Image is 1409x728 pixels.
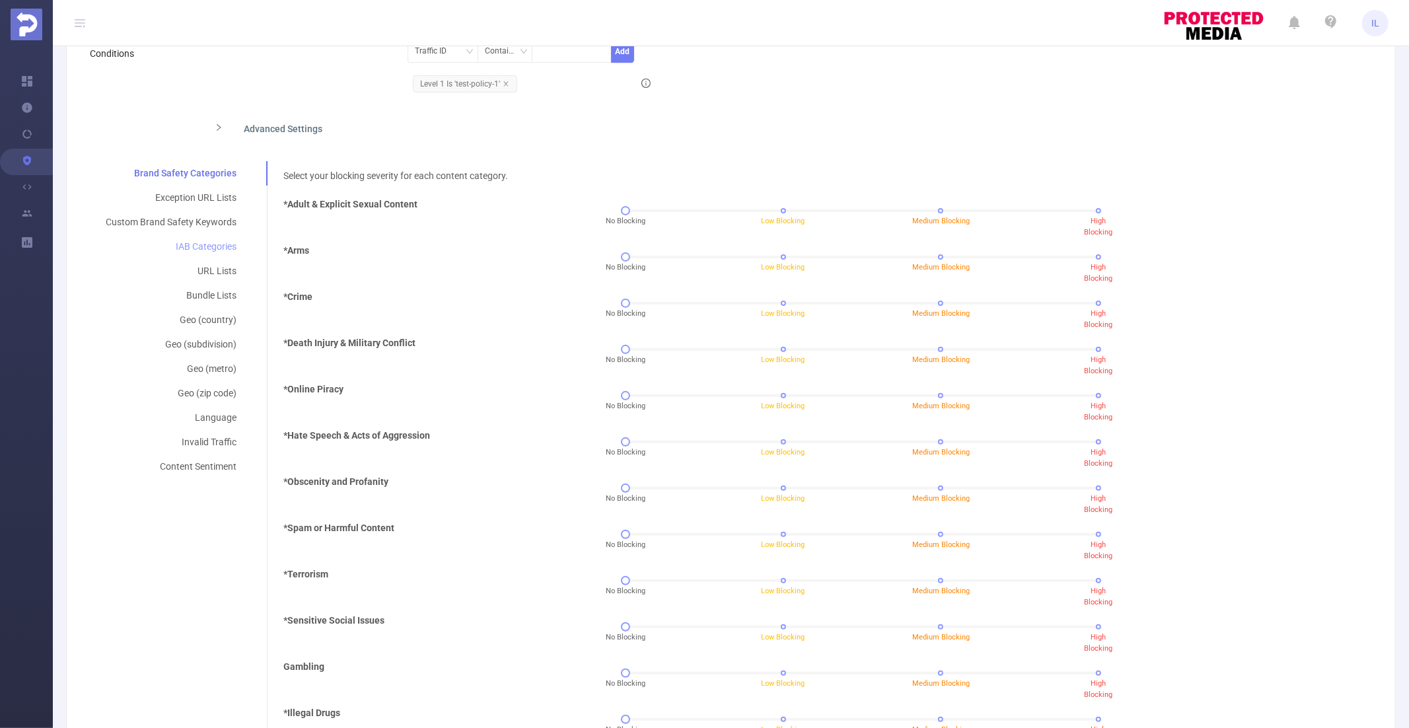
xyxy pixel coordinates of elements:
span: No Blocking [606,632,645,643]
div: Brand Safety Categories [90,161,252,186]
div: icon: rightAdvanced Settings [204,114,967,141]
b: *Arms [283,245,309,256]
span: Medium Blocking [912,217,970,225]
span: Low Blocking [762,679,805,688]
i: icon: info-circle [641,79,651,88]
span: No Blocking [606,586,645,597]
span: No Blocking [606,216,645,227]
span: Medium Blocking [912,448,970,456]
span: No Blocking [606,355,645,366]
div: Geo (country) [90,308,252,332]
span: Low Blocking [762,448,805,456]
span: Low Blocking [762,587,805,595]
div: Language [90,406,252,430]
b: *Terrorism [283,569,328,579]
div: Geo (metro) [90,357,252,381]
span: No Blocking [606,493,645,505]
span: Low Blocking [762,355,805,364]
span: No Blocking [606,401,645,412]
span: Medium Blocking [912,263,970,272]
b: *Adult & Explicit Sexual Content [283,199,417,209]
b: *Sensitive Social Issues [283,615,384,626]
div: Invalid Traffic [90,430,252,455]
span: Low Blocking [762,540,805,549]
span: No Blocking [606,540,645,551]
div: Exception URL Lists [90,186,252,210]
span: Medium Blocking [912,494,970,503]
span: Low Blocking [762,633,805,641]
span: Level 1 Is 'test-policy-1' [413,75,517,92]
span: No Blocking [606,447,645,458]
div: IAB Categories [90,235,252,259]
i: icon: right [215,124,223,131]
b: *Spam or Harmful Content [283,523,394,533]
b: *Illegal Drugs [283,708,340,718]
span: High Blocking [1085,679,1113,699]
span: High Blocking [1085,263,1113,283]
div: URL Lists [90,259,252,283]
b: *Hate Speech & Acts of Aggression [283,430,430,441]
span: High Blocking [1085,355,1113,375]
span: Medium Blocking [912,587,970,595]
b: *Online Piracy [283,384,343,394]
span: High Blocking [1085,540,1113,560]
span: High Blocking [1085,633,1113,653]
label: Conditions [90,48,141,59]
div: Custom Brand Safety Keywords [90,210,252,235]
div: Contains [485,40,526,62]
span: Medium Blocking [912,679,970,688]
span: High Blocking [1085,217,1113,237]
span: Low Blocking [762,263,805,272]
b: *Obscenity and Profanity [283,476,388,487]
span: No Blocking [606,309,645,320]
img: Protected Media [11,9,42,40]
span: High Blocking [1085,587,1113,606]
div: Traffic ID [415,40,456,62]
i: icon: down [466,48,474,57]
i: icon: down [520,48,528,57]
div: Geo (subdivision) [90,332,252,357]
i: icon: close [503,81,509,87]
span: Medium Blocking [912,540,970,549]
span: High Blocking [1085,402,1113,421]
span: No Blocking [606,262,645,273]
span: IL [1371,10,1379,36]
button: Add [611,40,634,63]
div: Content Sentiment [90,455,252,479]
b: *Crime [283,291,312,302]
b: Gambling [283,661,324,672]
span: High Blocking [1085,448,1113,468]
span: No Blocking [606,678,645,690]
span: Medium Blocking [912,355,970,364]
span: Low Blocking [762,494,805,503]
span: Medium Blocking [912,309,970,318]
div: Geo (zip code) [90,381,252,406]
span: High Blocking [1085,494,1113,514]
span: High Blocking [1085,309,1113,329]
span: Medium Blocking [912,633,970,641]
div: Bundle Lists [90,283,252,308]
b: *Death Injury & Military Conflict [283,338,415,348]
span: Medium Blocking [912,402,970,410]
span: Low Blocking [762,217,805,225]
span: Low Blocking [762,309,805,318]
span: Low Blocking [762,402,805,410]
